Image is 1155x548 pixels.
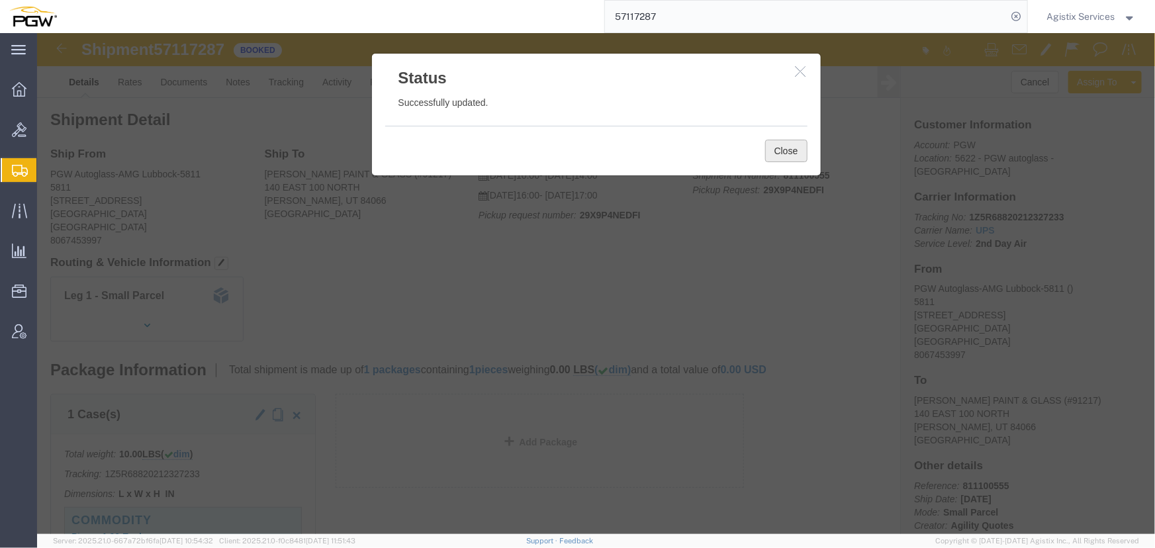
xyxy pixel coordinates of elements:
span: [DATE] 10:54:32 [160,537,213,545]
iframe: To enrich screen reader interactions, please activate Accessibility in Grammarly extension settings [37,33,1155,534]
span: [DATE] 11:51:43 [306,537,355,545]
span: Client: 2025.21.0-f0c8481 [219,537,355,545]
span: Server: 2025.21.0-667a72bf6fa [53,537,213,545]
img: logo [9,7,57,26]
a: Support [526,537,559,545]
a: Feedback [559,537,593,545]
input: Search for shipment number, reference number [605,1,1007,32]
span: Copyright © [DATE]-[DATE] Agistix Inc., All Rights Reserved [935,535,1139,547]
span: Agistix Services [1047,9,1115,24]
button: Agistix Services [1046,9,1137,24]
